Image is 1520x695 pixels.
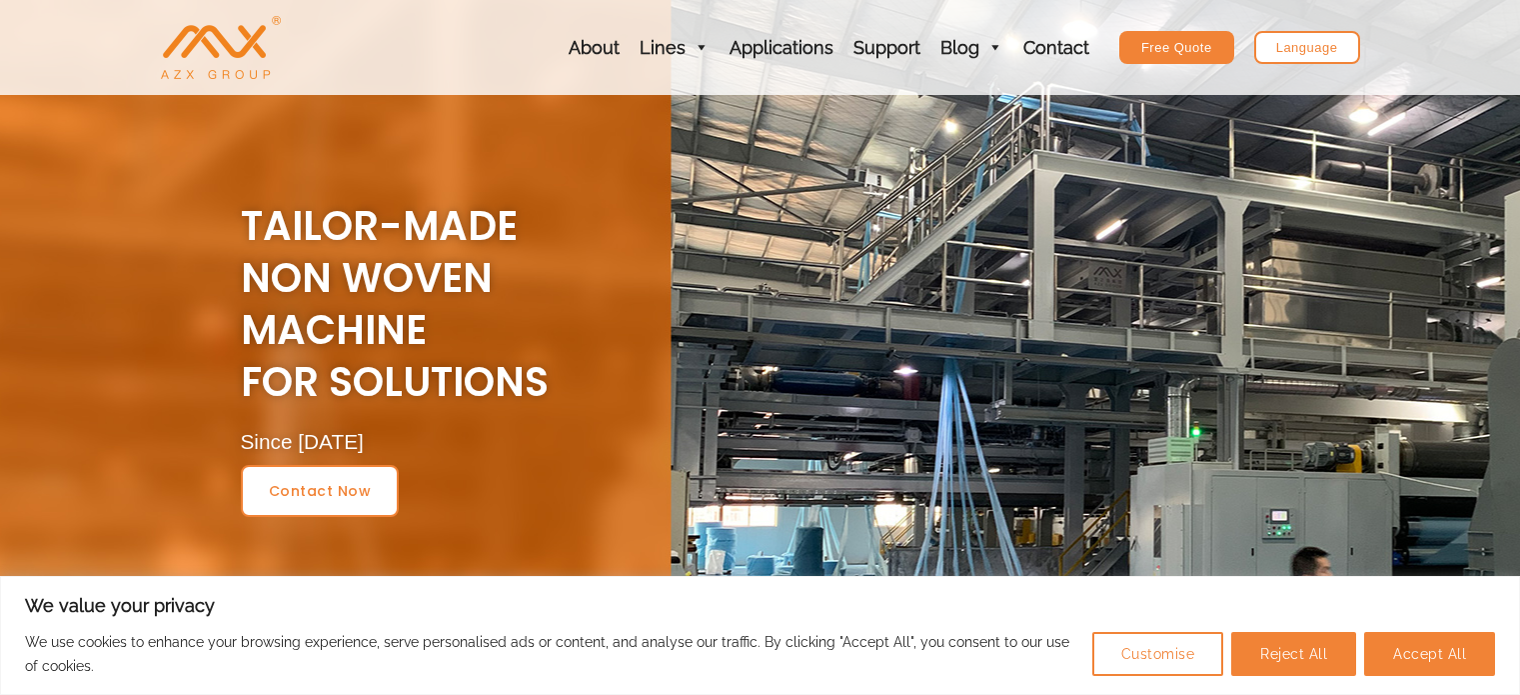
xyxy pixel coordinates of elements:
[1231,632,1356,676] button: Reject All
[25,594,1495,618] p: We value your privacy
[161,37,281,56] a: AZX Nonwoven Machine
[241,465,400,517] a: contact now
[269,484,372,498] span: contact now
[1119,31,1234,64] a: Free Quote
[1254,31,1360,64] a: Language
[1364,632,1495,676] button: Accept All
[25,630,1077,678] p: We use cookies to enhance your browsing experience, serve personalised ads or content, and analys...
[241,200,1330,408] h2: Tailor-Made NON WOVEN MACHINE For Solutions
[1092,632,1224,676] button: Customise
[241,428,1310,455] div: Since [DATE]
